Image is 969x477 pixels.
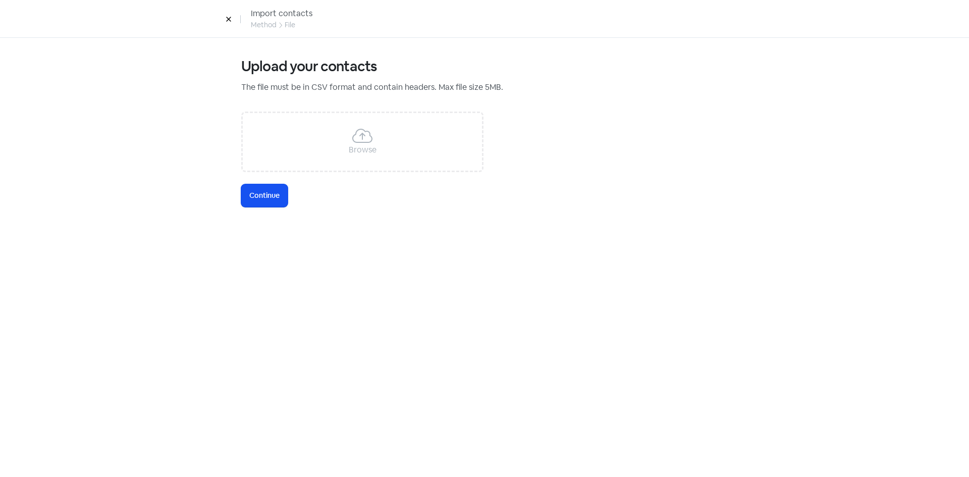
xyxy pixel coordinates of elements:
button: Continue [241,184,288,207]
div: File [285,20,295,30]
div: Import contacts [251,8,312,20]
p: The file must be in CSV format and contain headers. Max file size 5MB. [241,81,728,93]
span: Continue [249,190,280,201]
h3: Upload your contacts [241,58,728,75]
div: Browse [349,144,376,156]
div: Method [251,20,277,30]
